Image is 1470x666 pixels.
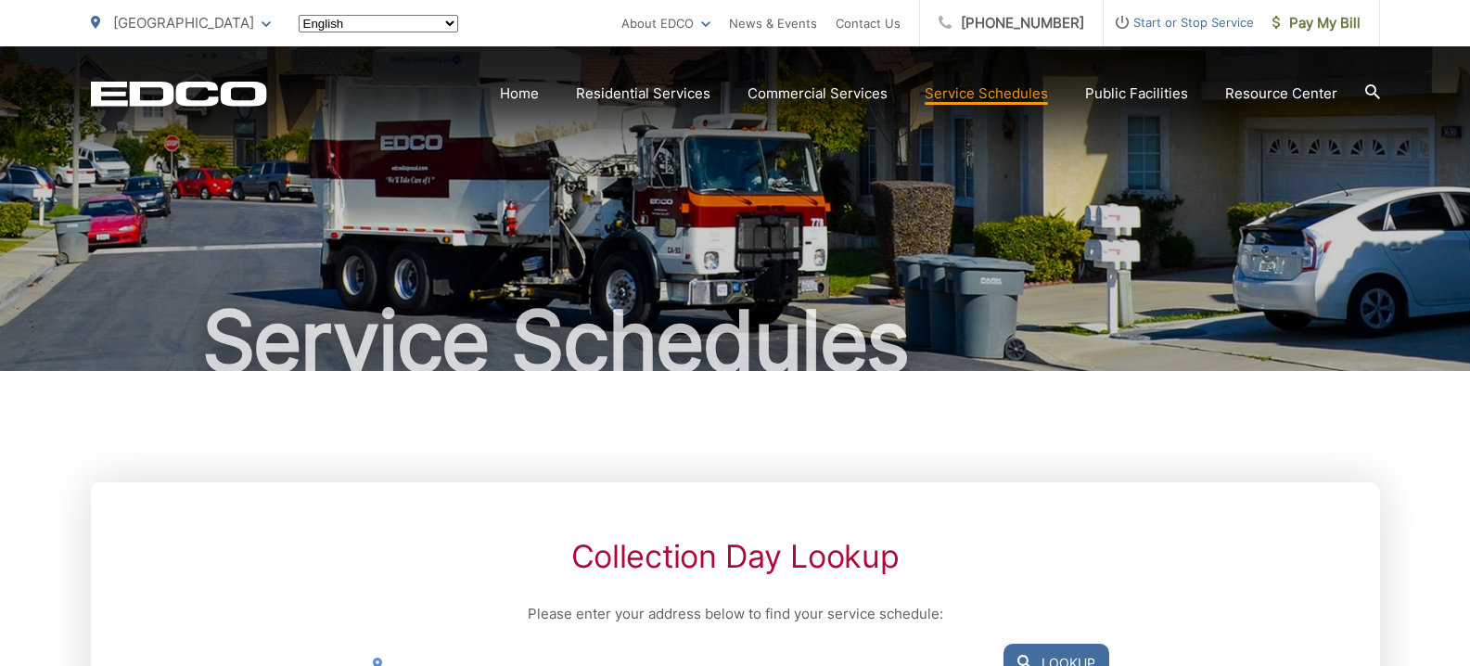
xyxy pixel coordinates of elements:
a: Home [500,83,539,105]
h2: Collection Day Lookup [361,538,1108,575]
select: Select a language [299,15,458,32]
a: Public Facilities [1085,83,1188,105]
span: Pay My Bill [1272,12,1361,34]
span: [GEOGRAPHIC_DATA] [113,14,254,32]
a: About EDCO [621,12,710,34]
a: Contact Us [836,12,901,34]
a: Commercial Services [748,83,888,105]
a: EDCD logo. Return to the homepage. [91,81,267,107]
h1: Service Schedules [91,295,1380,388]
a: Residential Services [576,83,710,105]
a: News & Events [729,12,817,34]
a: Resource Center [1225,83,1337,105]
p: Please enter your address below to find your service schedule: [361,603,1108,625]
a: Service Schedules [925,83,1048,105]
